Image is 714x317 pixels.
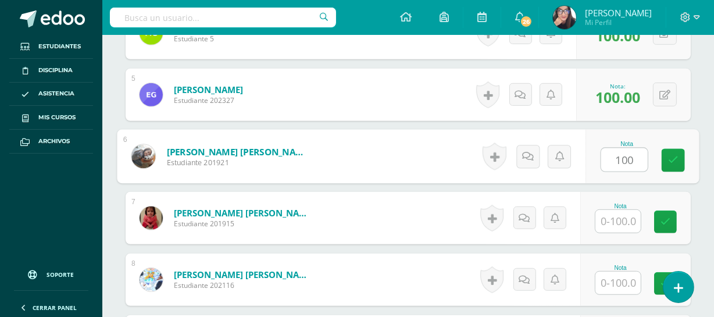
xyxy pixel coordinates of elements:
[520,15,533,28] span: 26
[47,270,74,279] span: Soporte
[595,203,646,209] div: Nota
[174,84,243,95] a: [PERSON_NAME]
[585,17,652,27] span: Mi Perfil
[595,272,641,294] input: 0-100.0
[38,89,74,98] span: Asistencia
[595,87,640,107] span: 100.00
[9,130,93,154] a: Archivos
[174,95,243,105] span: Estudiante 202327
[167,145,310,158] a: [PERSON_NAME] [PERSON_NAME]
[140,206,163,230] img: e82281ddcce1c7dc67f001eeb6e27337.png
[131,144,155,168] img: 3ffae73ef3ffb41c1e736c78b26b79f5.png
[585,7,652,19] span: [PERSON_NAME]
[9,83,93,106] a: Asistencia
[9,59,93,83] a: Disciplina
[14,259,88,287] a: Soporte
[595,265,646,271] div: Nota
[33,304,77,312] span: Cerrar panel
[38,113,76,122] span: Mis cursos
[167,158,310,168] span: Estudiante 201921
[174,269,313,280] a: [PERSON_NAME] [PERSON_NAME]
[140,83,163,106] img: 4861cc4abc618282893da4d5b9ceb453.png
[553,6,576,29] img: a4949280c3544943337a6bdfbeb60e76.png
[595,210,641,233] input: 0-100.0
[38,66,73,75] span: Disciplina
[9,35,93,59] a: Estudiantes
[174,219,313,229] span: Estudiante 201915
[595,26,640,45] span: 100.00
[140,268,163,291] img: d3c4c1837ad796e8383fc3f7acb2e607.png
[110,8,336,27] input: Busca un usuario...
[174,280,313,290] span: Estudiante 202116
[9,106,93,130] a: Mis cursos
[38,137,70,146] span: Archivos
[174,207,313,219] a: [PERSON_NAME] [PERSON_NAME]
[595,82,640,90] div: Nota:
[174,34,313,44] span: Estudiante 5
[601,141,654,147] div: Nota
[38,42,81,51] span: Estudiantes
[601,148,648,172] input: 0-100.0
